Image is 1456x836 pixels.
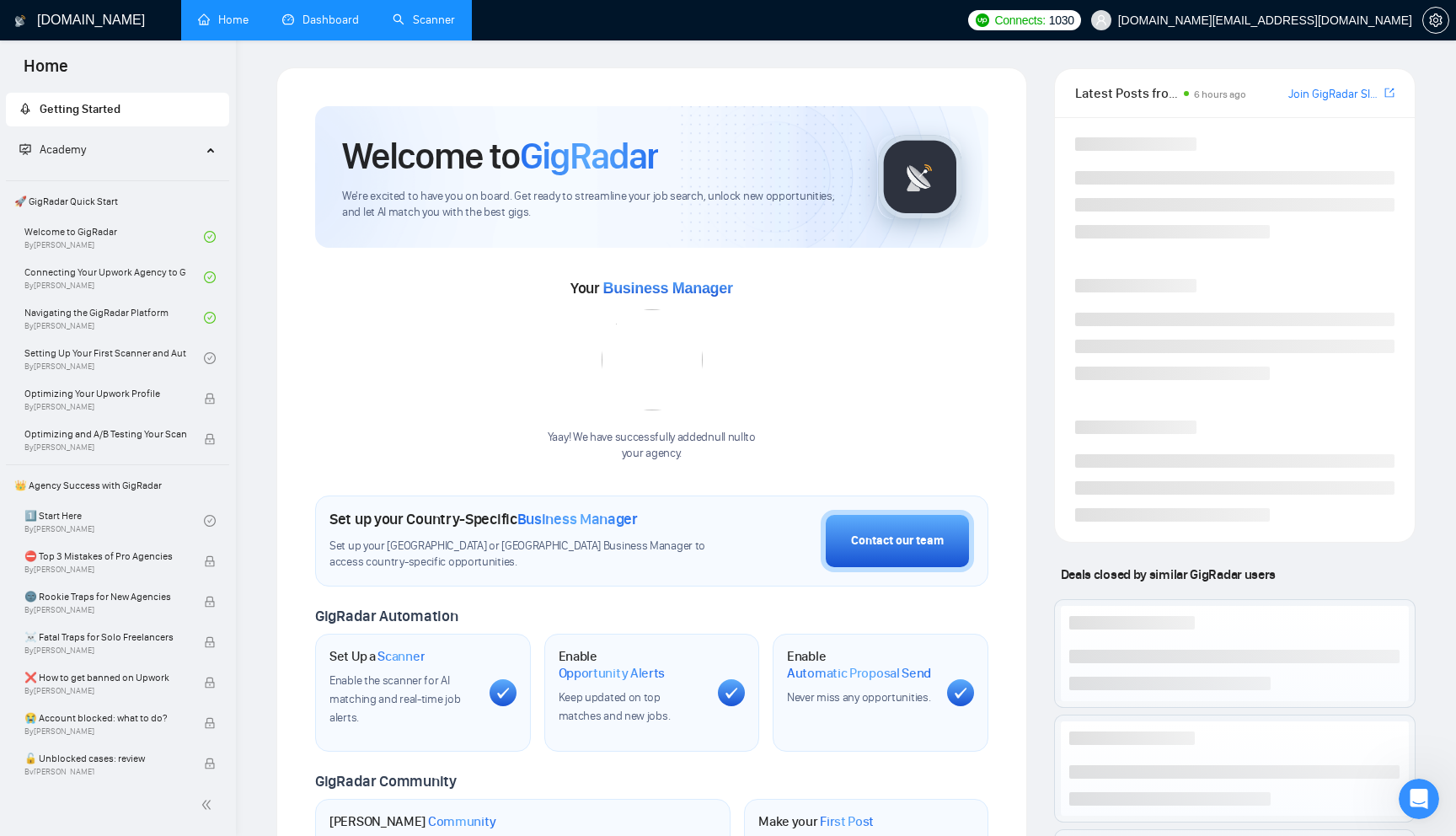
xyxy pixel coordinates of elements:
[204,515,216,527] span: check-circle
[204,555,216,567] span: lock
[393,13,455,27] a: searchScanner
[204,433,216,445] span: lock
[329,673,460,725] span: Enable the scanner for AI matching and real-time job alerts.
[24,767,186,777] span: By [PERSON_NAME]
[559,690,671,723] span: Keep updated on top matches and new jobs.
[1054,560,1282,589] span: Deals closed by similar GigRadar users
[1399,779,1439,819] iframe: Intercom live chat
[976,13,989,27] img: upwork-logo.png
[24,588,186,605] span: 🌚 Rookie Traps for New Agencies
[19,143,31,155] span: fund-projection-screen
[24,442,186,453] span: By [PERSON_NAME]
[329,813,496,830] h1: [PERSON_NAME]
[24,402,186,412] span: By [PERSON_NAME]
[342,189,850,221] span: We're excited to have you on board. Get ready to streamline your job search, unlock new opportuni...
[24,385,186,402] span: Optimizing Your Upwork Profile
[821,510,974,572] button: Contact our team
[377,648,425,665] span: Scanner
[24,565,186,575] span: By [PERSON_NAME]
[204,312,216,324] span: check-circle
[1288,85,1381,104] a: Join GigRadar Slack Community
[14,8,26,35] img: logo
[878,135,962,219] img: gigradar-logo.png
[24,686,186,696] span: By [PERSON_NAME]
[201,796,217,813] span: double-left
[204,677,216,689] span: lock
[315,772,457,790] span: GigRadar Community
[24,340,204,377] a: Setting Up Your First Scanner and Auto-BidderBy[PERSON_NAME]
[1194,88,1246,100] span: 6 hours ago
[787,648,934,681] h1: Enable
[204,393,216,405] span: lock
[329,648,425,665] h1: Set Up a
[342,133,658,179] h1: Welcome to
[198,13,249,27] a: homeHome
[24,426,186,442] span: Optimizing and A/B Testing Your Scanner for Better Results
[1384,86,1394,99] span: export
[6,93,229,126] li: Getting Started
[548,446,756,462] p: your agency .
[204,231,216,243] span: check-circle
[204,717,216,729] span: lock
[19,103,31,115] span: rocket
[204,758,216,769] span: lock
[994,11,1045,29] span: Connects:
[602,280,732,297] span: Business Manager
[559,665,666,682] span: Opportunity Alerts
[24,710,186,726] span: 😭 Account blocked: what to do?
[282,13,359,27] a: dashboardDashboard
[329,539,716,571] span: Set up your [GEOGRAPHIC_DATA] or [GEOGRAPHIC_DATA] Business Manager to access country-specific op...
[548,430,756,462] div: Yaay! We have successfully added null null to
[520,133,658,179] span: GigRadar
[24,605,186,615] span: By [PERSON_NAME]
[24,646,186,656] span: By [PERSON_NAME]
[24,750,186,767] span: 🔓 Unblocked cases: review
[787,665,931,682] span: Automatic Proposal Send
[758,813,874,830] h1: Make your
[1095,14,1107,26] span: user
[820,813,874,830] span: First Post
[1422,7,1449,34] button: setting
[851,532,944,550] div: Contact our team
[24,218,204,255] a: Welcome to GigRadarBy[PERSON_NAME]
[329,510,638,528] h1: Set up your Country-Specific
[24,669,186,686] span: ❌ How to get banned on Upwork
[24,548,186,565] span: ⛔ Top 3 Mistakes of Pro Agencies
[204,352,216,364] span: check-circle
[315,607,458,625] span: GigRadar Automation
[1049,11,1074,29] span: 1030
[24,502,204,539] a: 1️⃣ Start HereBy[PERSON_NAME]
[428,813,496,830] span: Community
[24,629,186,646] span: ☠️ Fatal Traps for Solo Freelancers
[602,309,703,410] img: error
[8,185,227,218] span: 🚀 GigRadar Quick Start
[1422,13,1449,27] a: setting
[204,271,216,283] span: check-circle
[517,510,638,528] span: Business Manager
[204,596,216,608] span: lock
[24,726,186,737] span: By [PERSON_NAME]
[1075,83,1179,104] span: Latest Posts from the GigRadar Community
[787,690,930,705] span: Never miss any opportunities.
[40,102,120,116] span: Getting Started
[40,142,86,157] span: Academy
[19,142,86,157] span: Academy
[1384,85,1394,101] a: export
[10,54,82,89] span: Home
[1423,13,1448,27] span: setting
[204,636,216,648] span: lock
[570,279,733,297] span: Your
[24,259,204,296] a: Connecting Your Upwork Agency to GigRadarBy[PERSON_NAME]
[8,469,227,502] span: 👑 Agency Success with GigRadar
[559,648,705,681] h1: Enable
[24,299,204,336] a: Navigating the GigRadar PlatformBy[PERSON_NAME]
